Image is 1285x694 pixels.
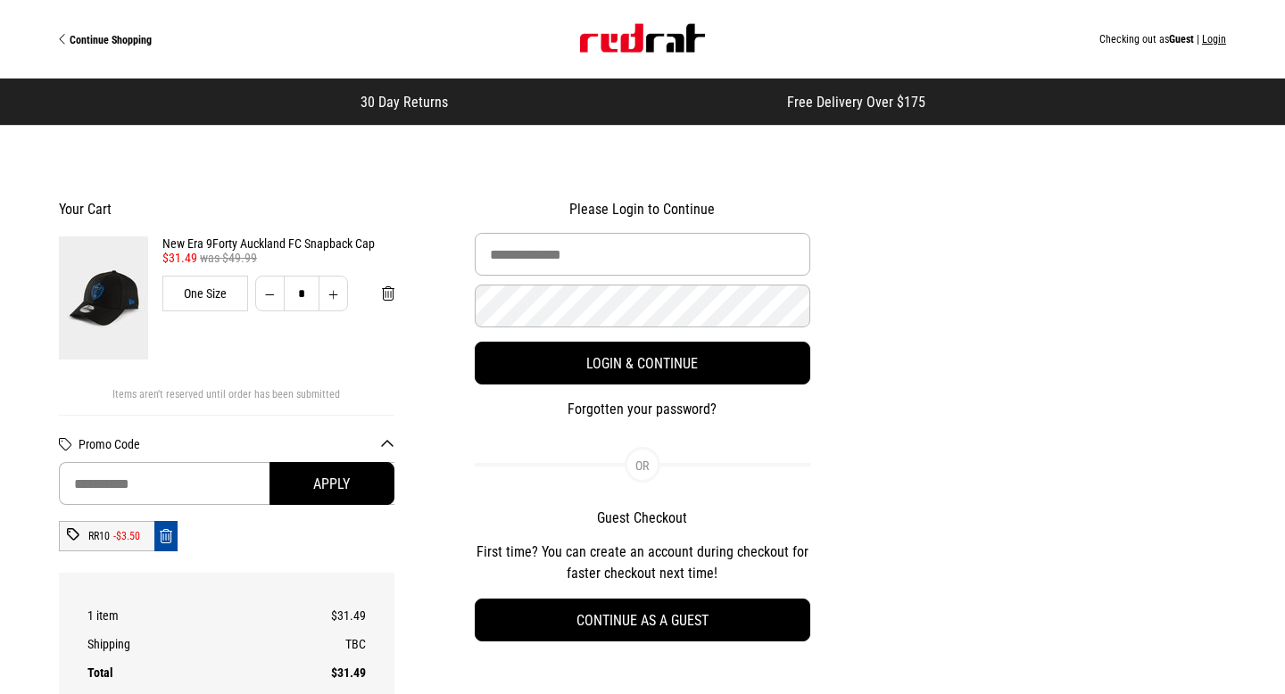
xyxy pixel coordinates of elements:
img: New Era 9Forty Auckland FC Snapback Cap [59,236,148,359]
a: New Era 9Forty Auckland FC Snapback Cap [162,236,394,251]
span: Continue Shopping [70,34,152,46]
iframe: Customer reviews powered by Trustpilot [484,93,751,111]
button: Promo Code [79,437,394,451]
span: Guest [1169,33,1194,45]
button: Remove from cart [368,276,409,311]
span: Free Delivery Over $175 [787,94,925,111]
span: $31.49 [162,251,197,265]
button: Remove code [154,521,178,551]
input: Password [475,285,810,327]
button: Increase quantity [319,276,348,311]
h2: Guest Checkout [475,509,810,527]
div: -$3.50 [113,529,140,543]
h2: Your Cart [59,201,394,219]
button: Decrease quantity [255,276,285,311]
input: Promo Code [59,462,394,505]
td: TBC [279,630,366,658]
input: Quantity [284,276,319,311]
th: Shipping [87,630,279,658]
div: Items aren't reserved until order has been submitted [59,388,394,415]
div: Checking out as [351,33,1226,45]
img: Red Rat [580,24,705,53]
span: | [1197,33,1199,45]
div: RR10 [88,529,110,543]
button: Apply [269,462,394,505]
span: 30 Day Returns [361,94,448,111]
button: Login & Continue [475,342,810,384]
button: Login [1202,33,1226,45]
th: Total [87,658,279,687]
input: Email Address [475,233,810,276]
div: One Size [162,276,248,311]
button: Continue as a guest [475,599,810,641]
p: First time? You can create an account during checkout for faster checkout next time! [475,541,810,584]
a: Continue Shopping [59,32,351,46]
button: Forgotten your password? [475,399,810,420]
td: $31.49 [279,658,366,687]
iframe: Customer reviews powered by Trustpilot [891,201,1226,513]
span: was $49.99 [200,251,257,265]
h2: Please Login to Continue [475,201,810,219]
td: $31.49 [279,601,366,630]
th: 1 item [87,601,279,630]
